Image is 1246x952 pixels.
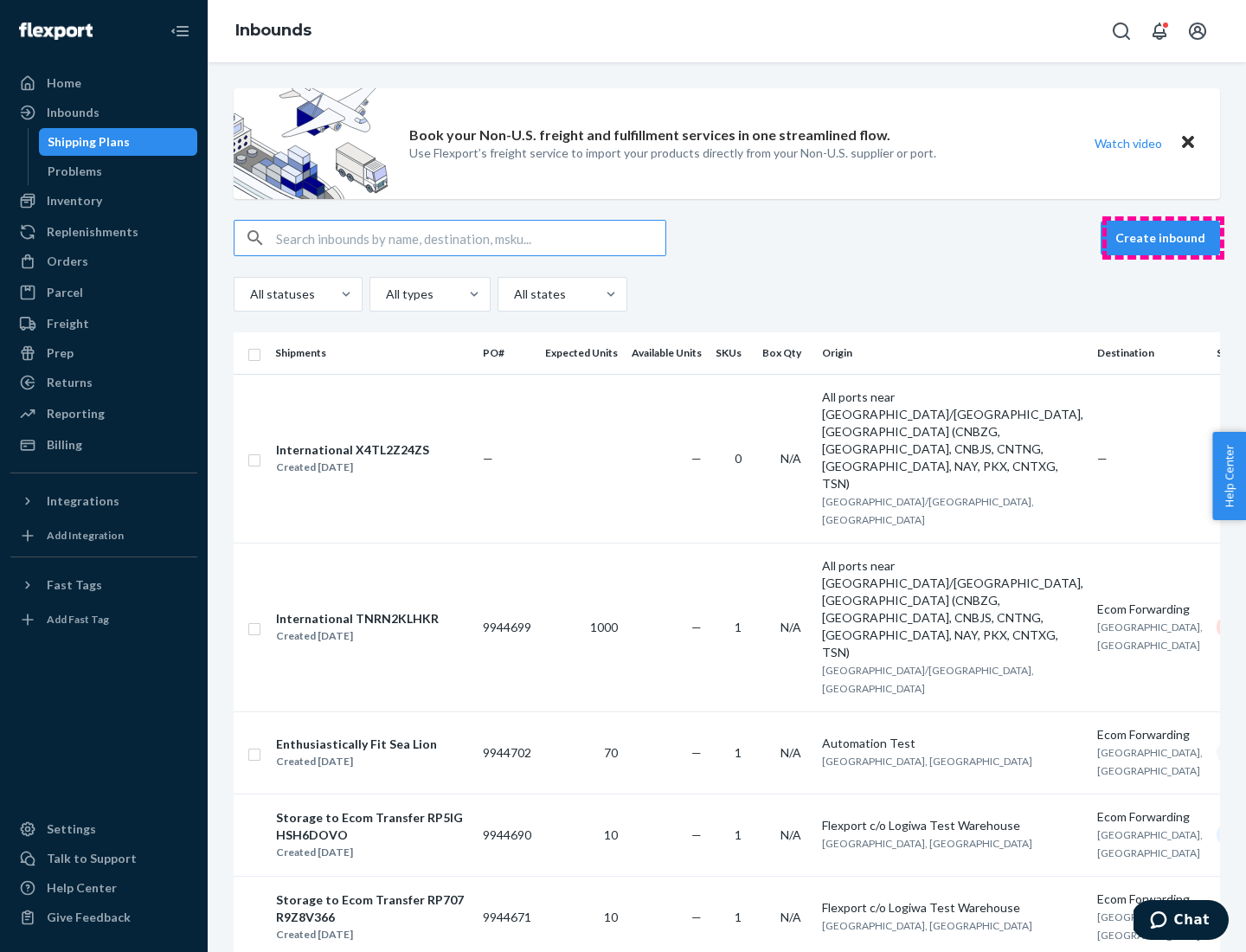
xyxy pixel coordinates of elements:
div: Reporting [47,405,105,422]
div: Created [DATE] [276,459,429,476]
th: Origin [815,332,1090,374]
div: Problems [48,163,102,180]
span: [GEOGRAPHIC_DATA], [GEOGRAPHIC_DATA] [1097,828,1203,859]
input: All statuses [248,286,250,303]
div: Orders [47,253,88,270]
span: 1000 [590,620,618,634]
div: Created [DATE] [276,753,437,770]
a: Reporting [10,400,197,428]
span: [GEOGRAPHIC_DATA]/[GEOGRAPHIC_DATA], [GEOGRAPHIC_DATA] [822,495,1034,526]
span: [GEOGRAPHIC_DATA]/[GEOGRAPHIC_DATA], [GEOGRAPHIC_DATA] [822,664,1034,695]
span: [GEOGRAPHIC_DATA], [GEOGRAPHIC_DATA] [1097,621,1203,652]
a: Orders [10,248,197,275]
span: [GEOGRAPHIC_DATA], [GEOGRAPHIC_DATA] [822,837,1032,850]
span: — [691,827,702,842]
div: All ports near [GEOGRAPHIC_DATA]/[GEOGRAPHIC_DATA], [GEOGRAPHIC_DATA] (CNBZG, [GEOGRAPHIC_DATA], ... [822,389,1083,492]
a: Add Fast Tag [10,606,197,634]
th: Shipments [268,332,476,374]
div: Enthusiastically Fit Sea Lion [276,736,437,753]
a: Billing [10,431,197,459]
input: All states [512,286,514,303]
div: Prep [47,344,74,362]
a: Help Center [10,874,197,902]
span: 1 [735,910,742,924]
div: Ecom Forwarding [1097,808,1203,826]
button: Integrations [10,487,197,515]
div: Ecom Forwarding [1097,726,1203,743]
a: Prep [10,339,197,367]
div: Ecom Forwarding [1097,601,1203,618]
span: — [691,910,702,924]
div: Created [DATE] [276,627,439,645]
div: Shipping Plans [48,133,130,151]
input: Search inbounds by name, destination, msku... [276,221,665,255]
div: Returns [47,374,93,391]
span: — [691,620,702,634]
th: Available Units [625,332,709,374]
span: [GEOGRAPHIC_DATA], [GEOGRAPHIC_DATA] [822,919,1032,932]
div: All ports near [GEOGRAPHIC_DATA]/[GEOGRAPHIC_DATA], [GEOGRAPHIC_DATA] (CNBZG, [GEOGRAPHIC_DATA], ... [822,557,1083,661]
th: SKUs [709,332,755,374]
div: International TNRN2KLHKR [276,610,439,627]
div: Settings [47,820,96,838]
span: 1 [735,827,742,842]
p: Book your Non-U.S. freight and fulfillment services in one streamlined flow. [409,125,890,145]
span: 1 [735,620,742,634]
a: Inventory [10,187,197,215]
span: 10 [604,827,618,842]
span: [GEOGRAPHIC_DATA], [GEOGRAPHIC_DATA] [822,755,1032,768]
div: Automation Test [822,735,1083,752]
div: Created [DATE] [276,926,468,943]
div: International X4TL2Z24ZS [276,441,429,459]
a: Freight [10,310,197,338]
button: Fast Tags [10,571,197,599]
div: Created [DATE] [276,844,468,861]
button: Open account menu [1180,14,1215,48]
a: Replenishments [10,218,197,246]
a: Inbounds [10,99,197,126]
span: N/A [780,745,801,760]
div: Home [47,74,81,92]
th: Destination [1090,332,1210,374]
div: Ecom Forwarding [1097,891,1203,908]
td: 9944690 [476,794,538,876]
a: Problems [39,158,198,185]
img: Flexport logo [19,23,93,40]
a: Inbounds [235,21,311,40]
div: Fast Tags [47,576,102,594]
button: Close Navigation [163,14,197,48]
span: — [483,451,493,466]
span: 1 [735,745,742,760]
button: Watch video [1083,131,1173,156]
th: Expected Units [538,332,625,374]
div: Freight [47,315,89,332]
button: Give Feedback [10,904,197,931]
a: Add Integration [10,522,197,550]
div: Inventory [47,192,102,209]
a: Shipping Plans [39,128,198,156]
div: Add Integration [47,528,124,543]
a: Returns [10,369,197,396]
span: 70 [604,745,618,760]
div: Inbounds [47,104,100,121]
button: Talk to Support [10,845,197,872]
span: Help Center [1212,432,1246,520]
span: — [1097,451,1108,466]
button: Create inbound [1101,221,1220,255]
td: 9944702 [476,711,538,794]
button: Open Search Box [1104,14,1139,48]
span: — [691,745,702,760]
div: Storage to Ecom Transfer RP707R9Z8V366 [276,891,468,926]
div: Storage to Ecom Transfer RP5IGHSH6DOVO [276,809,468,844]
th: PO# [476,332,538,374]
a: Settings [10,815,197,843]
a: Home [10,69,197,97]
span: N/A [780,451,801,466]
div: Talk to Support [47,850,137,867]
ol: breadcrumbs [222,6,325,56]
div: Replenishments [47,223,138,241]
div: Parcel [47,284,83,301]
span: — [691,451,702,466]
input: All types [384,286,386,303]
div: Billing [47,436,82,453]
